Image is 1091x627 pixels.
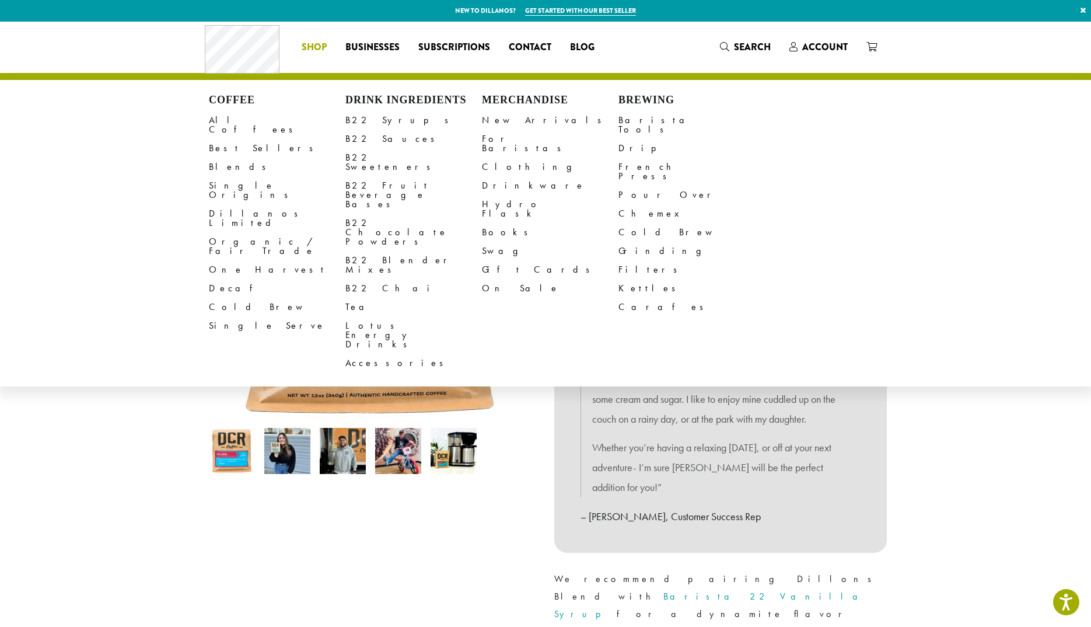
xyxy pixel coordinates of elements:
[618,139,755,158] a: Drip
[570,40,595,55] span: Blog
[618,158,755,186] a: French Press
[345,279,482,298] a: B22 Chai
[292,38,336,57] a: Shop
[618,260,755,279] a: Filters
[482,176,618,195] a: Drinkware
[209,316,345,335] a: Single Serve
[509,40,551,55] span: Contact
[618,279,755,298] a: Kettles
[592,438,849,497] p: Whether you’re having a relaxing [DATE], or off at your next adventure- I’m sure [PERSON_NAME] wi...
[618,223,755,242] a: Cold Brew
[345,111,482,130] a: B22 Syrups
[482,111,618,130] a: New Arrivals
[482,158,618,176] a: Clothing
[209,204,345,232] a: Dillanos Limited
[418,40,490,55] span: Subscriptions
[345,130,482,148] a: B22 Sauces
[209,139,345,158] a: Best Sellers
[209,176,345,204] a: Single Origins
[209,94,345,107] h4: Coffee
[209,428,255,474] img: Dillons
[345,148,482,176] a: B22 Sweeteners
[734,40,771,54] span: Search
[554,590,867,620] a: Barista 22 Vanilla Syrup
[320,428,366,474] img: Dillons - Image 3
[209,279,345,298] a: Decaf
[482,223,618,242] a: Books
[375,428,421,474] img: David Morris picks Dillons for 2021
[209,232,345,260] a: Organic / Fair Trade
[618,186,755,204] a: Pour Over
[209,260,345,279] a: One Harvest
[618,111,755,139] a: Barista Tools
[711,37,780,57] a: Search
[802,40,848,54] span: Account
[209,298,345,316] a: Cold Brew
[618,298,755,316] a: Carafes
[592,350,849,429] p: “[PERSON_NAME] is like a consistent friend- it’s ALWAYS good. Its smooth profile is perfect by it...
[345,251,482,279] a: B22 Blender Mixes
[581,507,861,527] p: – [PERSON_NAME], Customer Success Rep
[345,354,482,372] a: Accessories
[525,6,636,16] a: Get started with our best seller
[209,111,345,139] a: All Coffees
[345,316,482,354] a: Lotus Energy Drinks
[482,130,618,158] a: For Baristas
[345,94,482,107] h4: Drink Ingredients
[209,158,345,176] a: Blends
[345,298,482,316] a: Tea
[482,94,618,107] h4: Merchandise
[345,40,400,55] span: Businesses
[431,428,477,474] img: Dillons - Image 5
[345,176,482,214] a: B22 Fruit Beverage Bases
[482,279,618,298] a: On Sale
[482,242,618,260] a: Swag
[482,195,618,223] a: Hydro Flask
[264,428,310,474] img: Dillons - Image 2
[618,94,755,107] h4: Brewing
[618,242,755,260] a: Grinding
[302,40,327,55] span: Shop
[618,204,755,223] a: Chemex
[482,260,618,279] a: Gift Cards
[345,214,482,251] a: B22 Chocolate Powders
